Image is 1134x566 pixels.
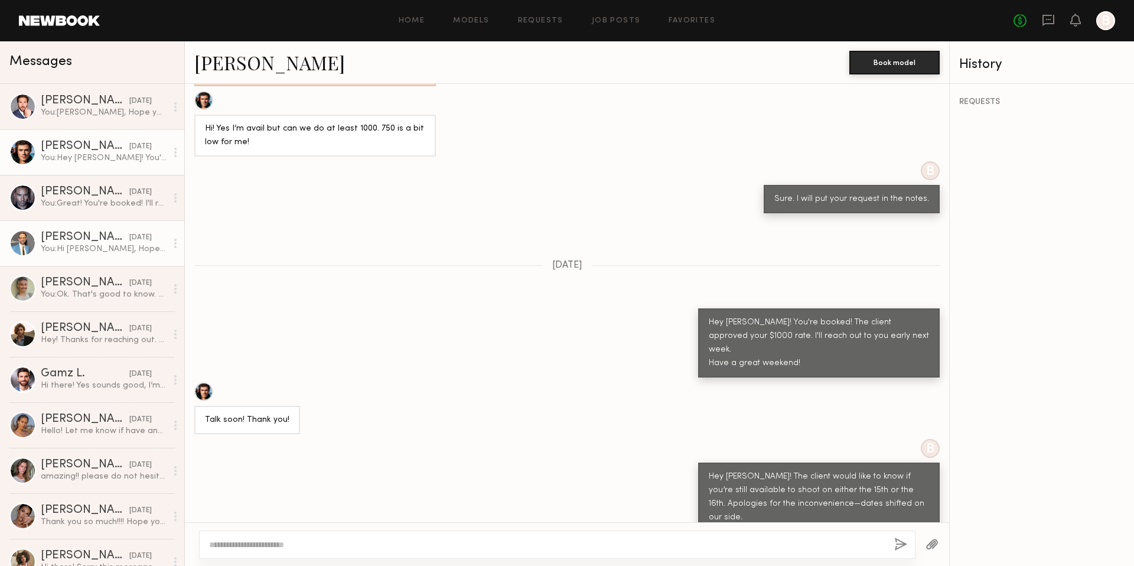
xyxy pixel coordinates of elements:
[41,232,129,243] div: [PERSON_NAME]
[1096,11,1115,30] a: B
[129,414,152,425] div: [DATE]
[129,505,152,516] div: [DATE]
[205,414,289,427] div: Talk soon! Thank you!
[709,316,929,370] div: Hey [PERSON_NAME]! You're booked! The client approved your $1000 rate. I'll reach out to you earl...
[552,261,582,271] span: [DATE]
[129,96,152,107] div: [DATE]
[41,505,129,516] div: [PERSON_NAME]
[453,17,489,25] a: Models
[41,141,129,152] div: [PERSON_NAME]
[9,55,72,69] span: Messages
[41,107,167,118] div: You: [PERSON_NAME], Hope you’re doing well! As we prep for the upcoming shoot, our wardrobe depar...
[774,193,929,206] div: Sure. I will put your request in the notes.
[41,186,129,198] div: [PERSON_NAME]
[669,17,715,25] a: Favorites
[41,289,167,300] div: You: Ok. That's good to know. Let's connect when you get back in town. Have a safe trip!
[849,57,940,67] a: Book model
[41,414,129,425] div: [PERSON_NAME]
[41,334,167,346] div: Hey! Thanks for reaching out. Sounds fun. What would be the terms/usage?
[129,460,152,471] div: [DATE]
[205,122,425,149] div: Hi! Yes I’m avail but can we do at least 1000. 750 is a bit low for me!
[129,551,152,562] div: [DATE]
[41,425,167,437] div: Hello! Let me know if have any other clients coming up
[41,471,167,482] div: amazing!! please do not hesitate to reach out for future projects! you were so great to work with
[41,516,167,528] div: Thank you so much!!!! Hope you had a great shoot!
[592,17,641,25] a: Job Posts
[41,198,167,209] div: You: Great! You're booked! I'll reach out to you early next week. Have a great weekend!
[129,369,152,380] div: [DATE]
[129,187,152,198] div: [DATE]
[518,17,563,25] a: Requests
[129,141,152,152] div: [DATE]
[41,152,167,164] div: You: Hey [PERSON_NAME]! You're booked! The client approved your $1000 rate. I'll reach out to you...
[41,243,167,255] div: You: Hi [PERSON_NAME], Hope you’re doing well! As we prep for the upcoming shoot, our wardrobe de...
[41,380,167,391] div: Hi there! Yes sounds good, I’m available 10/13 to 10/15, let me know if you have any questions!
[41,277,129,289] div: [PERSON_NAME]
[41,550,129,562] div: [PERSON_NAME]
[399,17,425,25] a: Home
[709,470,929,525] div: Hey [PERSON_NAME]! The client would like to know if you’re still available to shoot on either the...
[194,50,345,75] a: [PERSON_NAME]
[959,98,1125,106] div: REQUESTS
[41,95,129,107] div: [PERSON_NAME]
[129,232,152,243] div: [DATE]
[129,323,152,334] div: [DATE]
[41,459,129,471] div: [PERSON_NAME]
[41,368,129,380] div: Gamz L.
[959,58,1125,71] div: History
[41,323,129,334] div: [PERSON_NAME]
[129,278,152,289] div: [DATE]
[849,51,940,74] button: Book model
